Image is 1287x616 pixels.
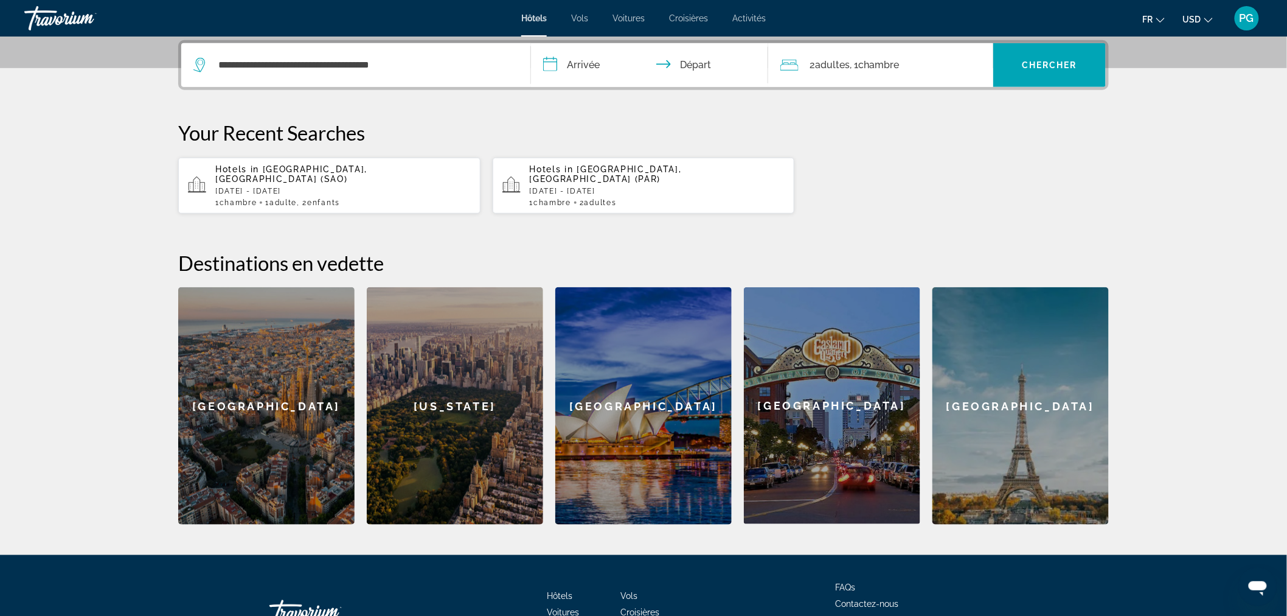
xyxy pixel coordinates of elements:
span: 2 [810,57,850,74]
span: Adultes [585,198,617,207]
iframe: Bouton de lancement de la fenêtre de messagerie [1238,567,1277,606]
a: Voitures [612,13,645,23]
span: Chambre [220,198,257,207]
a: [GEOGRAPHIC_DATA] [932,287,1109,525]
span: Adulte [269,198,297,207]
span: , 2 [297,198,340,207]
span: , 1 [850,57,899,74]
a: [GEOGRAPHIC_DATA] [744,287,920,525]
a: Contactez-nous [835,599,898,609]
button: Hotels in [GEOGRAPHIC_DATA], [GEOGRAPHIC_DATA] (SAO)[DATE] - [DATE]1Chambre1Adulte, 2Enfants [178,157,480,214]
span: 1 [530,198,571,207]
span: Chercher [1022,60,1077,70]
a: [GEOGRAPHIC_DATA] [555,287,732,525]
a: Vols [571,13,588,23]
button: Travelers: 2 adults, 0 children [768,43,993,87]
a: Croisières [669,13,708,23]
a: Travorium [24,2,146,34]
a: Hôtels [547,591,573,601]
button: Check in and out dates [531,43,768,87]
div: Search widget [181,43,1106,87]
button: User Menu [1231,5,1263,31]
a: Vols [621,591,638,601]
span: Adultes [815,59,850,71]
a: FAQs [835,583,855,592]
span: 1 [215,198,257,207]
span: Chambre [858,59,899,71]
a: [GEOGRAPHIC_DATA] [178,287,355,525]
span: Hotels in [530,164,574,174]
span: 1 [265,198,297,207]
button: Hotels in [GEOGRAPHIC_DATA], [GEOGRAPHIC_DATA] (PAR)[DATE] - [DATE]1Chambre2Adultes [493,157,795,214]
span: [GEOGRAPHIC_DATA], [GEOGRAPHIC_DATA] (PAR) [530,164,682,184]
span: fr [1143,15,1153,24]
button: Change currency [1183,10,1213,28]
a: Hôtels [521,13,547,23]
p: Your Recent Searches [178,121,1109,145]
span: Enfants [307,198,340,207]
span: Chambre [533,198,571,207]
span: USD [1183,15,1201,24]
h2: Destinations en vedette [178,251,1109,275]
a: [US_STATE] [367,287,543,525]
a: Activités [732,13,766,23]
button: Chercher [993,43,1106,87]
span: Hotels in [215,164,259,174]
span: 2 [580,198,616,207]
button: Change language [1143,10,1165,28]
span: PG [1240,12,1254,24]
p: [DATE] - [DATE] [530,187,785,195]
span: [GEOGRAPHIC_DATA], [GEOGRAPHIC_DATA] (SAO) [215,164,367,184]
p: [DATE] - [DATE] [215,187,471,195]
